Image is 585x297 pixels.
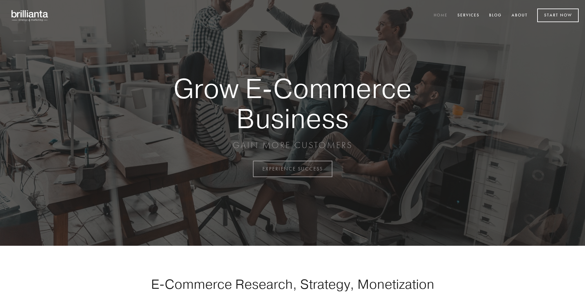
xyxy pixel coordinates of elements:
a: EXPERIENCE SUCCESS [253,161,332,177]
img: brillianta - research, strategy, marketing [6,6,54,25]
a: Services [453,10,484,21]
h1: E-Commerce Research, Strategy, Monetization [131,276,454,292]
a: Start Now [537,9,579,22]
p: GAIN MORE CUSTOMERS [151,139,434,151]
strong: Grow E-Commerce Business [151,73,434,133]
a: Blog [485,10,506,21]
a: Home [430,10,452,21]
a: About [507,10,532,21]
